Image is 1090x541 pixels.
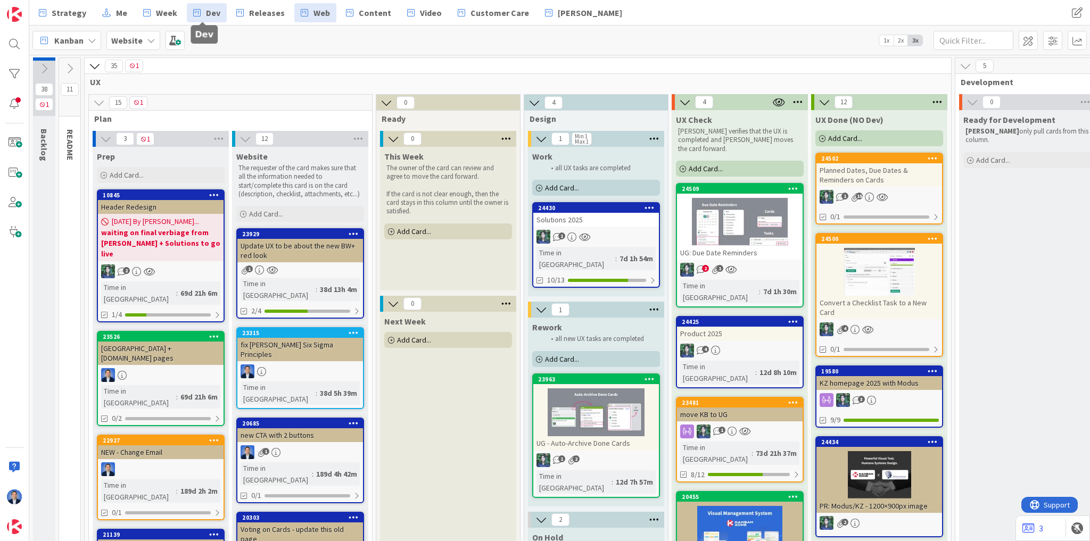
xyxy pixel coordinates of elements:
[237,328,363,338] div: 23315
[573,455,580,462] span: 2
[110,170,144,180] span: Add Card...
[547,274,565,286] span: 10/13
[403,297,422,310] span: 0
[680,280,759,303] div: Time in [GEOGRAPHIC_DATA]
[545,164,658,172] li: all UX tasks are completed
[753,447,799,459] div: 73d 21h 37m
[397,227,431,236] span: Add Card...
[816,234,942,244] div: 24500
[816,393,942,407] div: CR
[858,396,865,403] span: 3
[255,132,274,145] span: 12
[830,414,840,426] span: 9/9
[241,445,254,459] img: DP
[116,6,127,19] span: Me
[22,2,48,14] span: Support
[533,230,659,244] div: CR
[841,519,848,526] span: 2
[816,367,942,390] div: 19580KZ homepage 2025 with Modus
[312,468,313,480] span: :
[101,227,220,259] b: waiting on final verbiage from [PERSON_NAME] + Solutions to go live
[815,114,883,125] span: UX Done (NO Dev)
[982,96,1001,109] span: 0
[539,3,629,22] a: [PERSON_NAME]
[533,213,659,227] div: Solutions 2025
[251,490,261,501] span: 0/1
[538,376,659,383] div: 23963
[755,367,757,378] span: :
[678,127,802,153] p: [PERSON_NAME] verifies that the UX is completed and [PERSON_NAME] moves the card forward.
[123,267,130,274] span: 2
[558,455,565,462] span: 1
[340,3,398,22] a: Content
[251,305,261,317] span: 2/4
[103,531,224,538] div: 21139
[103,437,224,444] div: 22927
[294,3,336,22] a: Web
[533,374,659,450] div: 23963UG - Auto-Archive Done Cards
[103,333,224,340] div: 23526
[682,318,803,326] div: 24425
[7,7,22,22] img: Visit kanbanzone.com
[759,286,761,297] span: :
[894,35,908,46] span: 2x
[317,387,360,399] div: 38d 5h 39m
[101,368,115,382] img: DP
[821,368,942,375] div: 19580
[836,393,850,407] img: CR
[976,155,1010,165] span: Add Card...
[317,284,360,295] div: 38d 13h 4m
[65,129,76,161] span: README
[176,287,178,299] span: :
[98,436,224,445] div: 22927
[98,368,224,382] div: DP
[821,235,942,243] div: 24500
[976,60,994,72] span: 5
[249,209,283,219] span: Add Card...
[575,134,588,139] div: Min 1
[111,35,143,46] b: Website
[98,445,224,459] div: NEW - Change Email
[682,493,803,501] div: 20455
[238,164,362,198] p: The requester of the card makes sure that all the information needed to start/complete this card ...
[54,34,84,47] span: Kanban
[470,6,529,19] span: Customer Care
[125,60,143,72] span: 1
[236,151,268,162] span: Website
[237,338,363,361] div: fix [PERSON_NAME] Six Sigma Principles
[98,264,224,278] div: CR
[236,418,364,503] a: 20685new CTA with 2 buttonsDPTime in [GEOGRAPHIC_DATA]:189d 4h 42m0/1
[680,263,694,277] img: CR
[98,530,224,539] div: 21139
[575,139,589,144] div: Max 1
[691,469,705,480] span: 8/12
[677,317,803,340] div: 24425Product 2025
[815,365,943,428] a: 19580KZ homepage 2025 with ModusCR9/9
[386,190,510,216] p: If the card is not clear enough, then the card stays in this column until the owner is satisfied.
[1022,522,1043,535] a: 3
[98,190,224,200] div: 10845
[98,332,224,365] div: 23526[GEOGRAPHIC_DATA] + [DOMAIN_NAME] pages
[856,193,863,199] span: 15
[116,132,134,145] span: 3
[39,129,49,161] span: Backlog
[230,3,291,22] a: Releases
[841,325,848,332] span: 4
[530,113,655,124] span: Design
[532,202,660,288] a: 24430Solutions 2025CRTime in [GEOGRAPHIC_DATA]:7d 1h 54m10/13
[98,190,224,214] div: 10845Header Redesign
[237,513,363,522] div: 20303
[237,419,363,442] div: 20685new CTA with 2 buttons
[401,3,448,22] a: Video
[532,322,562,332] span: Rework
[816,154,942,187] div: 24502Planned Dates, Due Dates & Reminders on Cards
[313,6,330,19] span: Web
[821,155,942,162] div: 24502
[397,96,415,109] span: 0
[816,437,942,513] div: 24434PR: Modus/KZ - 1200×900px image
[816,163,942,187] div: Planned Dates, Due Dates & Reminders on Cards
[677,327,803,340] div: Product 2025
[821,438,942,446] div: 24434
[451,3,535,22] a: Customer Care
[820,516,833,530] img: CR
